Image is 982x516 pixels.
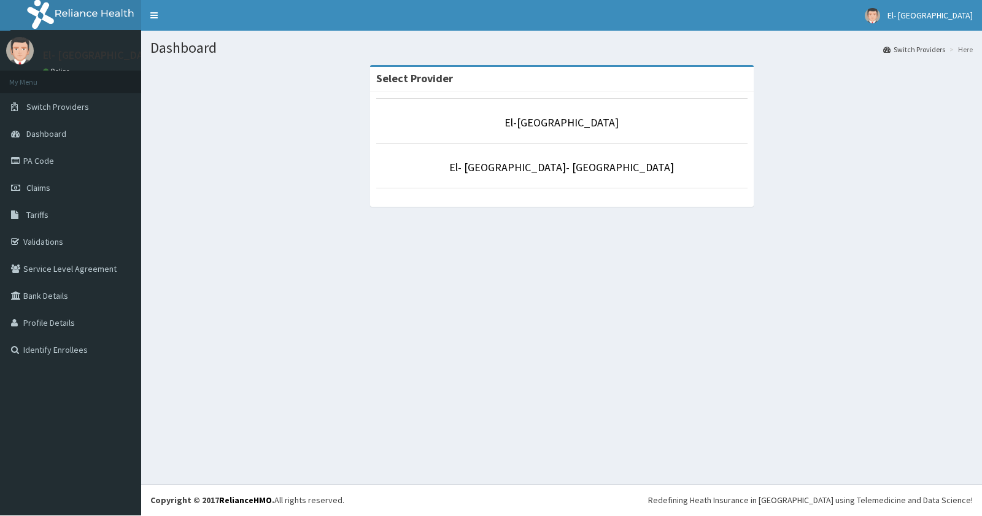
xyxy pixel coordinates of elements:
p: El- [GEOGRAPHIC_DATA] [43,50,159,61]
footer: All rights reserved. [141,484,982,515]
a: RelianceHMO [219,495,272,506]
span: Tariffs [26,209,48,220]
span: Switch Providers [26,101,89,112]
h1: Dashboard [150,40,973,56]
a: Online [43,67,72,75]
span: Claims [26,182,50,193]
strong: Copyright © 2017 . [150,495,274,506]
img: User Image [6,37,34,64]
span: Dashboard [26,128,66,139]
li: Here [946,44,973,55]
div: Redefining Heath Insurance in [GEOGRAPHIC_DATA] using Telemedicine and Data Science! [648,494,973,506]
a: El- [GEOGRAPHIC_DATA]- [GEOGRAPHIC_DATA] [449,160,674,174]
a: Switch Providers [883,44,945,55]
a: El-[GEOGRAPHIC_DATA] [505,115,619,129]
strong: Select Provider [376,71,453,85]
img: User Image [865,8,880,23]
span: El- [GEOGRAPHIC_DATA] [887,10,973,21]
